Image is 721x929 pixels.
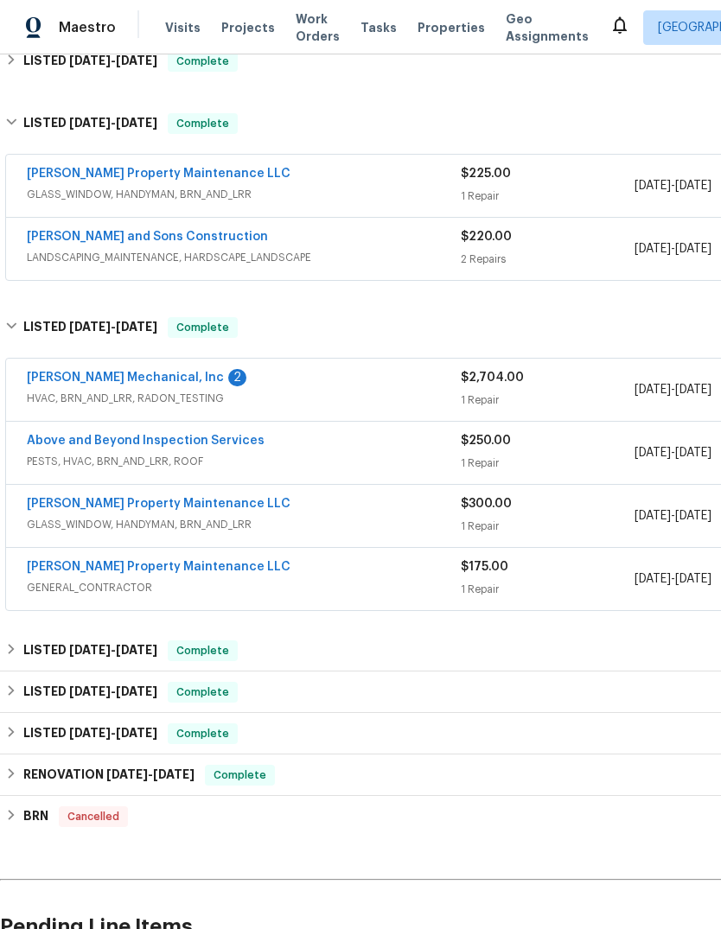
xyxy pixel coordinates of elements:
[69,117,157,129] span: -
[27,516,461,533] span: GLASS_WINDOW, HANDYMAN, BRN_AND_LRR
[116,117,157,129] span: [DATE]
[23,317,157,338] h6: LISTED
[461,168,511,180] span: $225.00
[116,54,157,67] span: [DATE]
[59,19,116,36] span: Maestro
[461,391,635,409] div: 1 Repair
[106,768,148,780] span: [DATE]
[69,727,157,739] span: -
[27,390,461,407] span: HVAC, BRN_AND_LRR, RADON_TESTING
[675,510,711,522] span: [DATE]
[675,447,711,459] span: [DATE]
[207,767,273,784] span: Complete
[69,54,111,67] span: [DATE]
[23,723,157,744] h6: LISTED
[27,249,461,266] span: LANDSCAPING_MAINTENANCE, HARDSCAPE_LANDSCAPE
[69,644,111,656] span: [DATE]
[221,19,275,36] span: Projects
[169,684,236,701] span: Complete
[675,573,711,585] span: [DATE]
[69,321,157,333] span: -
[635,444,711,461] span: -
[69,727,111,739] span: [DATE]
[27,231,268,243] a: [PERSON_NAME] and Sons Construction
[153,768,195,780] span: [DATE]
[116,321,157,333] span: [DATE]
[360,22,397,34] span: Tasks
[635,177,711,194] span: -
[106,768,195,780] span: -
[635,570,711,588] span: -
[169,319,236,336] span: Complete
[169,115,236,132] span: Complete
[169,53,236,70] span: Complete
[461,561,508,573] span: $175.00
[461,498,512,510] span: $300.00
[635,240,711,258] span: -
[296,10,340,45] span: Work Orders
[169,642,236,659] span: Complete
[27,453,461,470] span: PESTS, HVAC, BRN_AND_LRR, ROOF
[27,435,265,447] a: Above and Beyond Inspection Services
[116,685,157,697] span: [DATE]
[23,682,157,703] h6: LISTED
[635,381,711,398] span: -
[27,168,290,180] a: [PERSON_NAME] Property Maintenance LLC
[675,180,711,192] span: [DATE]
[69,685,157,697] span: -
[69,54,157,67] span: -
[506,10,589,45] span: Geo Assignments
[165,19,201,36] span: Visits
[27,498,290,510] a: [PERSON_NAME] Property Maintenance LLC
[461,435,511,447] span: $250.00
[635,573,671,585] span: [DATE]
[23,640,157,661] h6: LISTED
[635,447,671,459] span: [DATE]
[23,113,157,134] h6: LISTED
[27,186,461,203] span: GLASS_WINDOW, HANDYMAN, BRN_AND_LRR
[27,561,290,573] a: [PERSON_NAME] Property Maintenance LLC
[635,507,711,525] span: -
[635,510,671,522] span: [DATE]
[116,727,157,739] span: [DATE]
[169,725,236,742] span: Complete
[418,19,485,36] span: Properties
[675,384,711,396] span: [DATE]
[69,321,111,333] span: [DATE]
[635,243,671,255] span: [DATE]
[461,188,635,205] div: 1 Repair
[461,455,635,472] div: 1 Repair
[461,372,524,384] span: $2,704.00
[69,644,157,656] span: -
[69,117,111,129] span: [DATE]
[27,579,461,596] span: GENERAL_CONTRACTOR
[23,51,157,72] h6: LISTED
[116,644,157,656] span: [DATE]
[675,243,711,255] span: [DATE]
[69,685,111,697] span: [DATE]
[228,369,246,386] div: 2
[461,518,635,535] div: 1 Repair
[23,806,48,827] h6: BRN
[461,251,635,268] div: 2 Repairs
[635,384,671,396] span: [DATE]
[23,765,195,786] h6: RENOVATION
[461,581,635,598] div: 1 Repair
[27,372,224,384] a: [PERSON_NAME] Mechanical, Inc
[61,808,126,825] span: Cancelled
[461,231,512,243] span: $220.00
[635,180,671,192] span: [DATE]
